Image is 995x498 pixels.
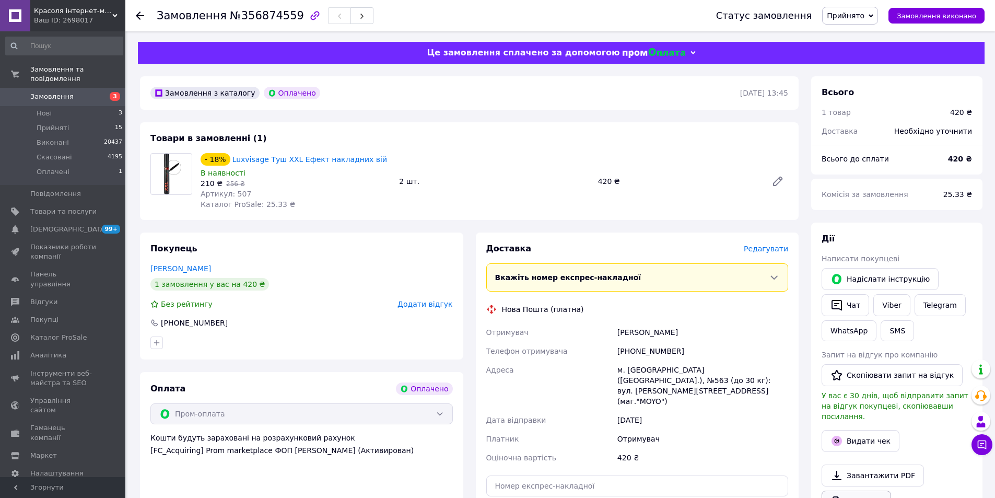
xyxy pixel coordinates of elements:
span: Без рейтингу [161,300,213,308]
span: Каталог ProSale: 25.33 ₴ [201,200,295,209]
span: 25.33 ₴ [943,190,972,199]
span: 1 товар [822,108,851,117]
span: Покупець [150,244,197,253]
span: [DEMOGRAPHIC_DATA] [30,225,108,234]
div: 2 шт. [395,174,593,189]
div: Кошти будуть зараховані на розрахунковий рахунок [150,433,453,456]
span: Управління сайтом [30,396,97,415]
span: В наявності [201,169,245,177]
span: Вкажіть номер експрес-накладної [495,273,641,282]
span: 3 [119,109,122,118]
span: Всього [822,87,854,97]
time: [DATE] 13:45 [740,89,788,97]
span: Аналітика [30,351,66,360]
div: Необхідно уточнити [888,120,978,143]
span: Доставка [486,244,532,253]
span: Прийнято [827,11,864,20]
input: Пошук [5,37,123,55]
div: м. [GEOGRAPHIC_DATA] ([GEOGRAPHIC_DATA].), №563 (до 30 кг): вул. [PERSON_NAME][STREET_ADDRESS] (м... [615,361,790,411]
span: Товари в замовленні (1) [150,133,267,143]
span: Адреса [486,366,514,374]
a: Viber [873,294,910,316]
span: Оціночна вартість [486,454,556,462]
span: У вас є 30 днів, щоб відправити запит на відгук покупцеві, скопіювавши посилання. [822,391,968,421]
a: Завантажити PDF [822,465,924,487]
span: Показники роботи компанії [30,242,97,261]
span: Додати відгук [397,300,452,308]
div: 420 ₴ [615,448,790,467]
img: evopay logo [623,48,685,58]
button: Скопіювати запит на відгук [822,364,963,386]
span: Інструменти веб-майстра та SEO [30,369,97,388]
span: Нові [37,109,52,118]
span: Замовлення [30,92,74,101]
span: Красоля інтернет-магазин [34,6,112,16]
b: 420 ₴ [948,155,972,163]
span: Оплата [150,384,185,393]
div: Оплачено [264,87,320,99]
span: Написати покупцеві [822,254,899,263]
span: Платник [486,435,519,443]
div: [PHONE_NUMBER] [160,318,229,328]
div: [PHONE_NUMBER] [615,342,790,361]
span: Панель управління [30,270,97,288]
span: №356874559 [230,9,304,22]
span: Дата відправки [486,416,546,424]
div: - 18% [201,153,230,166]
span: Оплачені [37,167,69,177]
div: [FC_Acquiring] Prom marketplace ФОП [PERSON_NAME] (Активирован) [150,445,453,456]
span: 4195 [108,153,122,162]
span: Всього до сплати [822,155,889,163]
div: Оплачено [396,383,452,395]
div: Ваш ID: 2698017 [34,16,125,25]
span: Скасовані [37,153,72,162]
div: Повернутися назад [136,10,144,21]
span: Комісія за замовлення [822,190,908,199]
div: Статус замовлення [716,10,812,21]
div: [PERSON_NAME] [615,323,790,342]
button: Замовлення виконано [888,8,985,24]
span: 20437 [104,138,122,147]
span: Телефон отримувача [486,347,568,355]
a: WhatsApp [822,320,876,341]
span: 210 ₴ [201,179,223,188]
span: 99+ [102,225,120,234]
a: Редагувати [767,171,788,192]
span: Прийняті [37,123,69,133]
span: Доставка [822,127,858,135]
button: Видати чек [822,430,899,452]
input: Номер експрес-накладної [486,476,789,496]
span: Редагувати [744,245,788,253]
span: 3 [110,92,120,101]
button: SMS [881,320,914,341]
span: Виконані [37,138,69,147]
div: Отримувач [615,430,790,448]
span: 256 ₴ [226,180,245,188]
span: Запит на відгук про компанію [822,351,938,359]
span: Маркет [30,451,57,460]
span: Товари та послуги [30,207,97,216]
div: Замовлення з каталогу [150,87,260,99]
div: 1 замовлення у вас на 420 ₴ [150,278,269,291]
span: Повідомлення [30,189,81,199]
span: Дії [822,234,835,244]
a: [PERSON_NAME] [150,264,211,273]
button: Чат [822,294,869,316]
span: Замовлення та повідомлення [30,65,125,84]
div: Нова Пошта (платна) [499,304,587,315]
a: Luxvisage Туш XXL Ефект накладних вій [232,155,387,164]
a: Telegram [915,294,966,316]
button: Чат з покупцем [971,434,992,455]
span: Це замовлення сплачено за допомогою [427,48,619,57]
span: Покупці [30,315,58,325]
span: Отримувач [486,328,529,337]
img: Luxvisage Туш XXL Ефект накладних вій [154,154,189,194]
span: Замовлення виконано [897,12,976,20]
span: Відгуки [30,297,57,307]
button: Надіслати інструкцію [822,268,939,290]
div: 420 ₴ [594,174,763,189]
span: Налаштування [30,469,84,478]
span: Артикул: 507 [201,190,251,198]
span: Замовлення [157,9,227,22]
span: 1 [119,167,122,177]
